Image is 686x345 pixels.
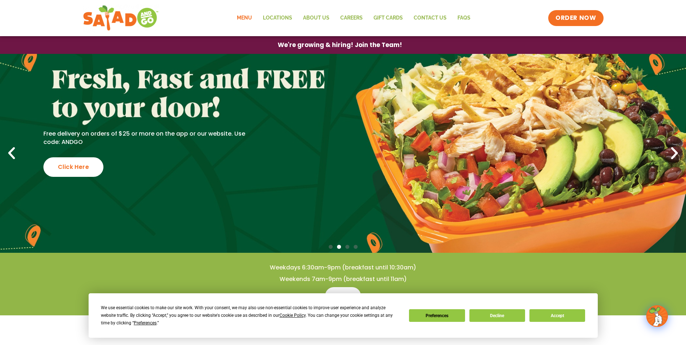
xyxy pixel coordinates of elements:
a: Contact Us [408,10,452,26]
a: FAQs [452,10,476,26]
span: We're growing & hiring! Join the Team! [278,42,402,48]
span: Go to slide 2 [337,245,341,249]
button: Preferences [409,309,465,322]
span: ORDER NOW [555,14,596,22]
a: We're growing & hiring! Join the Team! [267,37,413,54]
span: Go to slide 3 [345,245,349,249]
img: new-SAG-logo-768×292 [83,4,159,33]
h4: Weekdays 6:30am-9pm (breakfast until 10:30am) [14,264,672,272]
a: Careers [335,10,368,26]
div: Next slide [666,145,682,161]
a: GIFT CARDS [368,10,408,26]
button: Decline [469,309,525,322]
nav: Menu [231,10,476,26]
p: Free delivery on orders of $25 or more on the app or our website. Use code: ANDGO [43,130,255,146]
img: wpChatIcon [647,306,667,326]
div: We use essential cookies to make our site work. With your consent, we may also use non-essential ... [101,304,400,327]
span: Cookie Policy [280,313,306,318]
a: Locations [257,10,298,26]
div: Previous slide [4,145,20,161]
div: Cookie Consent Prompt [89,293,598,338]
a: Menu [231,10,257,26]
a: ORDER NOW [548,10,603,26]
button: Accept [529,309,585,322]
a: About Us [298,10,335,26]
a: Menu [325,287,361,304]
div: Click Here [43,157,103,177]
span: Preferences [134,320,157,325]
span: Menu [334,291,352,300]
span: Go to slide 4 [354,245,358,249]
span: Go to slide 1 [329,245,333,249]
h4: Weekends 7am-9pm (breakfast until 11am) [14,275,672,283]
